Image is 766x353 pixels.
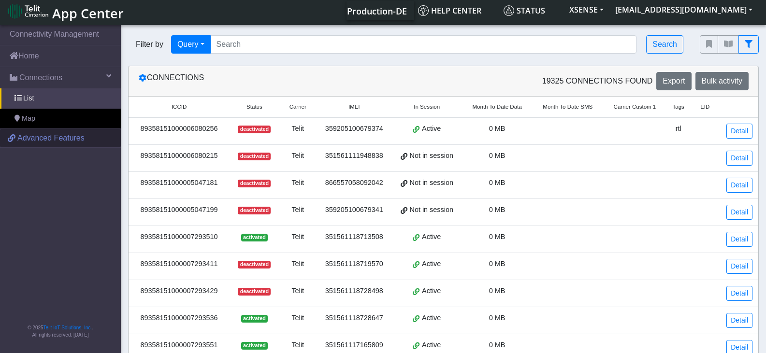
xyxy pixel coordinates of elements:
span: EID [700,103,709,111]
a: Detail [726,232,752,247]
span: 0 MB [489,260,506,268]
span: Month To Date SMS [543,103,593,111]
span: 0 MB [489,233,506,240]
span: 19325 Connections found [542,75,653,87]
div: 351561111948838 [322,151,386,161]
span: Connections [19,72,62,84]
div: Telit [285,151,311,161]
img: knowledge.svg [418,5,429,16]
div: Telit [285,232,311,242]
div: 866557058092042 [322,178,386,188]
span: ICCID [172,103,187,111]
span: 0 MB [489,152,506,159]
span: Not in session [410,178,453,188]
span: Filter by [128,39,171,50]
div: 351561118719570 [322,259,386,269]
span: Active [422,286,441,297]
div: Connections [131,72,444,90]
span: Active [422,259,441,269]
span: Carrier [289,103,306,111]
a: Detail [726,313,752,328]
span: Tags [673,103,684,111]
span: deactivated [238,261,271,268]
div: Telit [285,259,311,269]
div: 89358151000006080215 [134,151,224,161]
a: Detail [726,124,752,139]
div: Telit [285,205,311,215]
div: Telit [285,286,311,297]
a: Status [500,1,564,20]
div: 351561118728498 [322,286,386,297]
a: Telit IoT Solutions, Inc. [43,325,92,330]
span: 0 MB [489,206,506,213]
span: activated [241,342,268,350]
span: In Session [414,103,440,111]
span: Active [422,340,441,351]
a: Help center [414,1,500,20]
span: Map [22,113,35,124]
span: Month To Date Data [472,103,521,111]
span: List [23,93,34,104]
div: rtl [672,124,685,134]
div: 89358151000005047199 [134,205,224,215]
span: 0 MB [489,287,506,295]
a: Detail [726,151,752,166]
a: Detail [726,286,752,301]
div: 89358151000006080256 [134,124,224,134]
span: 0 MB [489,125,506,132]
img: status.svg [504,5,514,16]
div: 359205100679341 [322,205,386,215]
input: Search... [210,35,637,54]
div: fitlers menu [700,35,759,54]
div: 89358151000007293429 [134,286,224,297]
span: Export [663,77,685,85]
span: deactivated [238,288,271,296]
div: Telit [285,124,311,134]
span: deactivated [238,153,271,160]
span: Active [422,124,441,134]
span: 0 MB [489,341,506,349]
span: Carrier Custom 1 [614,103,656,111]
button: Export [656,72,691,90]
div: 351561118728647 [322,313,386,324]
div: 359205100679374 [322,124,386,134]
span: IMEI [348,103,360,111]
div: 351561118713508 [322,232,386,242]
span: Not in session [410,205,453,215]
span: App Center [52,4,124,22]
span: deactivated [238,180,271,187]
span: activated [241,234,268,241]
div: 89358151000007293551 [134,340,224,351]
span: 0 MB [489,314,506,322]
a: Detail [726,178,752,193]
span: Status [504,5,545,16]
a: Your current platform instance [347,1,406,20]
div: 351561117165809 [322,340,386,351]
span: 0 MB [489,179,506,186]
span: Active [422,232,441,242]
span: Help center [418,5,481,16]
span: Active [422,313,441,324]
div: 89358151000007293510 [134,232,224,242]
div: 89358151000007293536 [134,313,224,324]
button: Query [171,35,211,54]
span: Bulk activity [702,77,742,85]
button: [EMAIL_ADDRESS][DOMAIN_NAME] [609,1,758,18]
div: Telit [285,178,311,188]
span: Status [246,103,262,111]
span: deactivated [238,207,271,214]
button: Search [646,35,683,54]
div: Telit [285,340,311,351]
div: 89358151000007293411 [134,259,224,269]
button: XSENSE [564,1,609,18]
span: deactivated [238,126,271,133]
button: Bulk activity [695,72,749,90]
div: 89358151000005047181 [134,178,224,188]
span: Not in session [410,151,453,161]
a: App Center [8,0,122,21]
a: Detail [726,259,752,274]
span: Production-DE [347,5,407,17]
img: logo-telit-cinterion-gw-new.png [8,3,48,19]
div: Telit [285,313,311,324]
a: Detail [726,205,752,220]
